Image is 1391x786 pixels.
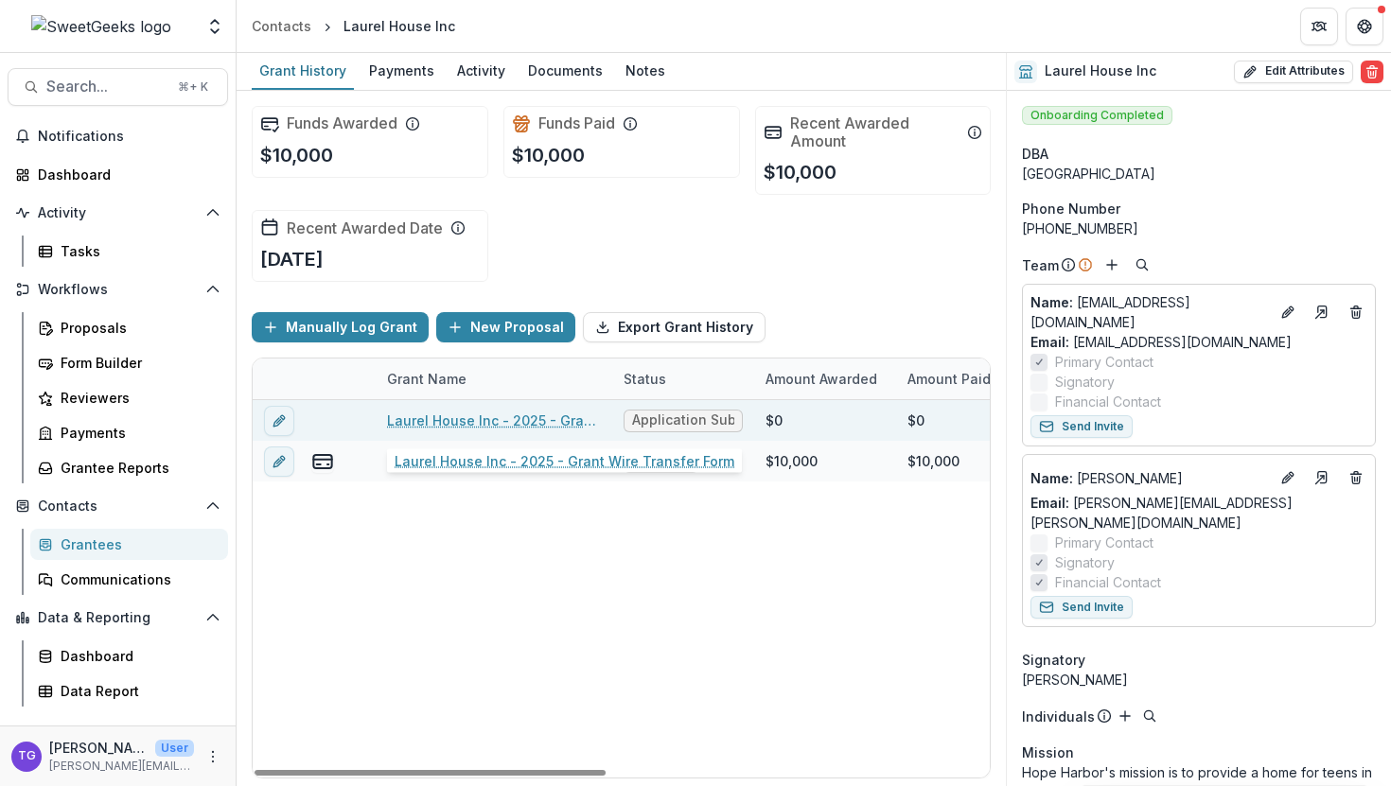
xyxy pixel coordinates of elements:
button: Add [1100,253,1123,276]
div: Notes [618,57,673,84]
span: Data & Reporting [38,610,198,626]
a: Laurel House Inc., dba [GEOGRAPHIC_DATA] - 2025 - Sweet Geeks Foundation Grant Application [387,451,601,471]
div: Grantees [61,534,213,554]
a: Laurel House Inc - 2025 - Grant Wire Transfer Form [387,410,601,430]
div: Amount Awarded [754,358,896,399]
div: Theresa Gartland [18,750,36,762]
button: Search [1138,705,1161,727]
span: Signatory [1055,372,1115,392]
p: $10,000 [764,158,836,186]
button: Search... [8,68,228,106]
a: Email: [PERSON_NAME][EMAIL_ADDRESS][PERSON_NAME][DOMAIN_NAME] [1030,493,1367,533]
button: More [202,745,224,768]
h2: Laurel House Inc [1045,63,1156,79]
a: Payments [361,53,442,90]
span: Email: [1030,495,1069,511]
div: Grant History [252,57,354,84]
div: [GEOGRAPHIC_DATA] [1022,164,1376,183]
div: Status [612,358,754,399]
div: Amount Paid [896,358,1038,399]
span: Onboarding Completed [1022,106,1172,125]
span: Signatory [1055,552,1115,572]
div: Activity [449,57,513,84]
a: Proposals [30,312,228,343]
span: Awarded [632,453,690,469]
div: Grant Name [376,358,612,399]
div: Grant Name [376,369,478,389]
a: Communications [30,564,228,595]
span: Application Submitted [632,412,734,428]
p: $10,000 [512,141,585,169]
button: edit [264,446,294,477]
a: Dashboard [8,159,228,190]
button: Get Help [1346,8,1383,45]
a: Form Builder [30,347,228,378]
span: Financial Contact [1055,392,1161,411]
a: Email: [EMAIL_ADDRESS][DOMAIN_NAME] [1030,332,1292,352]
div: Reviewers [61,388,213,408]
div: Payments [61,423,213,443]
div: Dashboard [38,165,213,184]
a: Go to contact [1307,297,1337,327]
div: $10,000 [766,451,818,471]
p: User [155,740,194,757]
div: Communications [61,569,213,589]
div: Contacts [252,16,311,36]
span: Workflows [38,282,198,298]
nav: breadcrumb [244,12,463,40]
div: $10,000 [907,451,960,471]
button: Add [1114,705,1136,727]
button: Send Invite [1030,415,1133,438]
a: Documents [520,53,610,90]
h2: Recent Awarded Date [287,219,443,237]
div: $0 [907,410,924,430]
a: Grant History [252,53,354,90]
button: New Proposal [436,312,575,342]
button: Delete [1361,61,1383,83]
div: Payments [361,57,442,84]
button: Deletes [1345,466,1367,489]
div: Documents [520,57,610,84]
div: Laurel House Inc [343,16,455,36]
div: [PHONE_NUMBER] [1022,218,1376,238]
button: Export Grant History [583,312,766,342]
span: Activity [38,205,198,221]
div: Status [612,369,678,389]
span: Primary Contact [1055,352,1153,372]
h2: Recent Awarded Amount [790,114,960,150]
div: $0 [766,410,783,430]
p: [PERSON_NAME] [49,738,148,758]
span: Phone Number [1022,199,1120,218]
button: view-payments [311,450,334,473]
div: Dashboard [61,646,213,666]
span: Financial Contact [1055,572,1161,592]
div: Form Builder [61,353,213,373]
a: Name: [EMAIL_ADDRESS][DOMAIN_NAME] [1030,292,1269,332]
div: Tasks [61,241,213,261]
button: Notifications [8,121,228,151]
span: Contacts [38,498,198,515]
p: [EMAIL_ADDRESS][DOMAIN_NAME] [1030,292,1269,332]
a: Grantee Reports [30,452,228,483]
button: Edit [1277,466,1299,489]
span: Notifications [38,129,220,145]
div: [PERSON_NAME] [1022,670,1376,690]
a: Tasks [30,236,228,267]
span: Signatory [1022,650,1085,670]
span: Email: [1030,334,1069,350]
p: Individuals [1022,707,1095,726]
div: Amount Awarded [754,369,889,389]
span: Search... [46,78,167,96]
span: DBA [1022,144,1048,164]
div: Grantee Reports [61,458,213,478]
button: Manually Log Grant [252,312,429,342]
button: edit [264,406,294,436]
h2: Funds Awarded [287,114,397,132]
button: Open Contacts [8,491,228,521]
button: Search [1131,253,1153,276]
div: Proposals [61,318,213,338]
span: Mission [1022,742,1074,762]
a: Dashboard [30,640,228,672]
